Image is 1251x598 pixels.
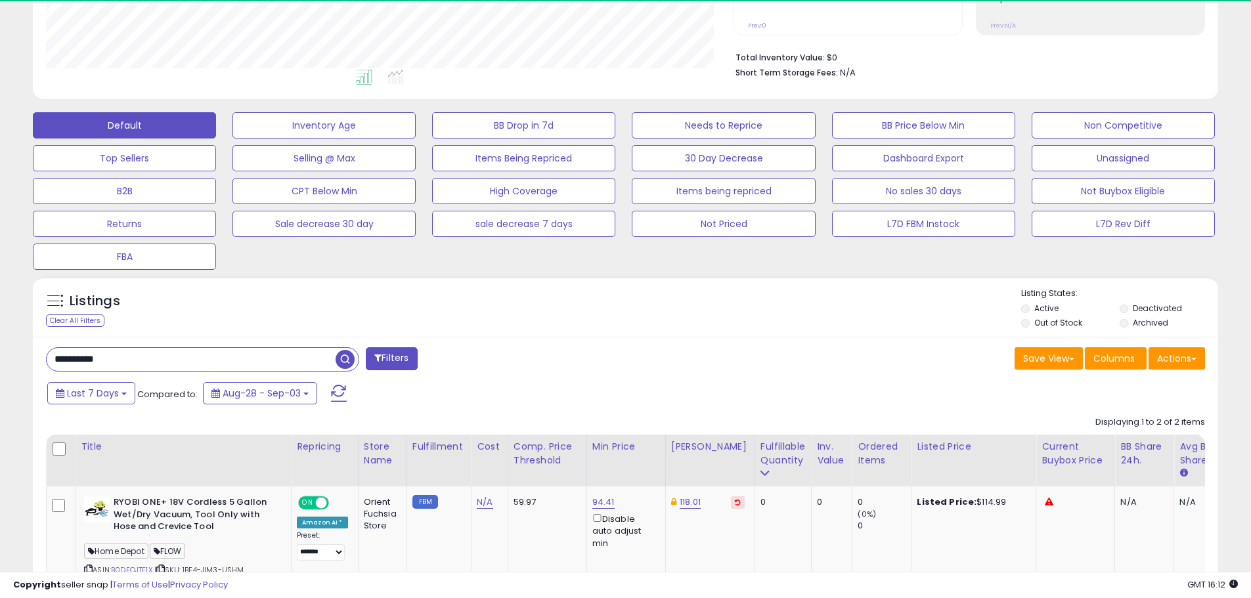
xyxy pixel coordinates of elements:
[412,495,438,509] small: FBM
[917,496,1026,508] div: $114.99
[33,211,216,237] button: Returns
[858,520,911,532] div: 0
[748,22,766,30] small: Prev: 0
[232,178,416,204] button: CPT Below Min
[297,517,348,528] div: Amazon AI *
[67,387,119,400] span: Last 7 Days
[432,112,615,139] button: BB Drop in 7d
[840,66,856,79] span: N/A
[858,496,911,508] div: 0
[432,145,615,171] button: Items Being Repriced
[432,211,615,237] button: sale decrease 7 days
[760,440,806,467] div: Fulfillable Quantity
[917,496,977,508] b: Listed Price:
[84,496,110,523] img: 31P752IGv0L._SL40_.jpg
[154,565,244,575] span: | SKU: 1BE4-JIM3-USHM
[232,112,416,139] button: Inventory Age
[760,496,801,508] div: 0
[735,67,838,78] b: Short Term Storage Fees:
[671,440,749,454] div: [PERSON_NAME]
[832,211,1015,237] button: L7D FBM Instock
[47,382,135,404] button: Last 7 Days
[327,498,348,509] span: OFF
[1042,440,1109,467] div: Current Buybox Price
[84,544,148,559] span: Home Depot
[1179,496,1223,508] div: N/A
[1034,317,1082,328] label: Out of Stock
[832,178,1015,204] button: No sales 30 days
[1015,347,1083,370] button: Save View
[33,145,216,171] button: Top Sellers
[917,440,1030,454] div: Listed Price
[412,440,466,454] div: Fulfillment
[1133,303,1182,314] label: Deactivated
[33,112,216,139] button: Default
[1133,317,1168,328] label: Archived
[81,440,286,454] div: Title
[1179,440,1227,467] div: Avg BB Share
[1187,578,1238,591] span: 2025-09-11 16:12 GMT
[1093,352,1135,365] span: Columns
[680,496,701,509] a: 118.01
[114,496,273,536] b: RYOBI ONE+ 18V Cordless 5 Gallon Wet/Dry Vacuum, Tool Only with Hose and Crevice Tool
[1034,303,1059,314] label: Active
[858,440,906,467] div: Ordered Items
[137,388,198,400] span: Compared to:
[592,440,660,454] div: Min Price
[1032,178,1215,204] button: Not Buybox Eligible
[1179,467,1187,479] small: Avg BB Share.
[990,22,1016,30] small: Prev: N/A
[432,178,615,204] button: High Coverage
[1032,145,1215,171] button: Unassigned
[223,387,301,400] span: Aug-28 - Sep-03
[632,211,815,237] button: Not Priced
[84,496,281,590] div: ASIN:
[735,49,1195,64] li: $0
[297,440,353,454] div: Repricing
[111,565,152,576] a: B0DFQJTF1X
[514,440,581,467] div: Comp. Price Threshold
[1021,288,1218,300] p: Listing States:
[592,496,615,509] a: 94.41
[1085,347,1147,370] button: Columns
[70,292,120,310] h5: Listings
[46,314,104,327] div: Clear All Filters
[1032,112,1215,139] button: Non Competitive
[364,440,401,467] div: Store Name
[1120,440,1168,467] div: BB Share 24h.
[232,145,416,171] button: Selling @ Max
[13,579,228,591] div: seller snap | |
[632,112,815,139] button: Needs to Reprice
[203,382,317,404] button: Aug-28 - Sep-03
[832,112,1015,139] button: BB Price Below Min
[477,496,493,509] a: N/A
[170,578,228,591] a: Privacy Policy
[232,211,416,237] button: Sale decrease 30 day
[592,511,655,549] div: Disable auto adjust min
[33,244,216,270] button: FBA
[477,440,502,454] div: Cost
[817,440,846,467] div: Inv. value
[632,178,815,204] button: Items being repriced
[366,347,417,370] button: Filters
[858,509,876,519] small: (0%)
[832,145,1015,171] button: Dashboard Export
[13,578,61,591] strong: Copyright
[514,496,577,508] div: 59.97
[817,496,842,508] div: 0
[112,578,168,591] a: Terms of Use
[1149,347,1205,370] button: Actions
[1095,416,1205,429] div: Displaying 1 to 2 of 2 items
[735,52,825,63] b: Total Inventory Value:
[33,178,216,204] button: B2B
[1120,496,1164,508] div: N/A
[297,531,348,561] div: Preset:
[364,496,397,532] div: Orient Fuchsia Store
[1032,211,1215,237] button: L7D Rev Diff
[299,498,316,509] span: ON
[632,145,815,171] button: 30 Day Decrease
[150,544,186,559] span: FLOW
